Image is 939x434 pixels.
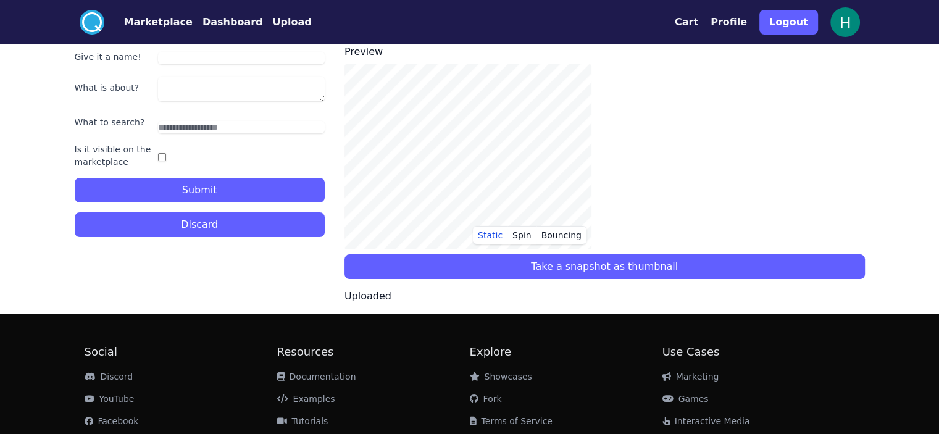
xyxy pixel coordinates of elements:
[470,394,502,404] a: Fork
[85,372,133,382] a: Discord
[85,416,139,426] a: Facebook
[662,372,719,382] a: Marketing
[75,116,154,128] label: What to search?
[272,15,311,30] button: Upload
[675,15,698,30] button: Cart
[75,51,154,63] label: Give it a name!
[277,394,335,404] a: Examples
[262,15,311,30] a: Upload
[662,394,709,404] a: Games
[277,343,470,361] h2: Resources
[85,394,135,404] a: YouTube
[104,15,193,30] a: Marketplace
[344,254,865,279] button: Take a snapshot as thumbnail
[75,81,154,94] label: What is about?
[202,15,263,30] button: Dashboard
[344,289,865,304] p: Uploaded
[277,372,356,382] a: Documentation
[124,15,193,30] button: Marketplace
[193,15,263,30] a: Dashboard
[75,212,325,237] button: Discard
[75,178,325,202] button: Submit
[470,416,553,426] a: Terms of Service
[830,7,860,37] img: profile
[277,416,328,426] a: Tutorials
[473,226,507,244] button: Static
[344,44,865,59] h3: Preview
[470,372,532,382] a: Showcases
[536,226,586,244] button: Bouncing
[759,5,818,40] a: Logout
[711,15,747,30] button: Profile
[662,343,855,361] h2: Use Cases
[759,10,818,35] button: Logout
[507,226,536,244] button: Spin
[470,343,662,361] h2: Explore
[75,143,154,168] label: Is it visible on the marketplace
[85,343,277,361] h2: Social
[662,416,750,426] a: Interactive Media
